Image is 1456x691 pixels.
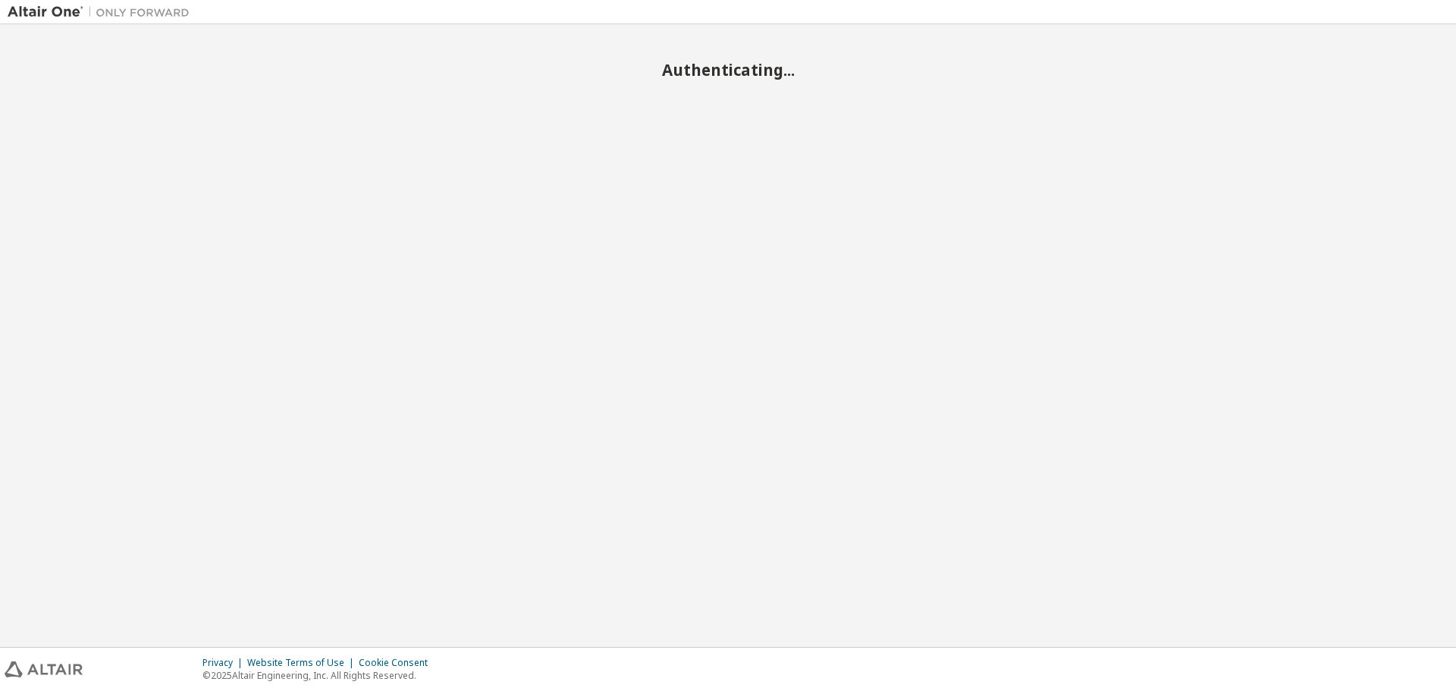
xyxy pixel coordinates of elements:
p: © 2025 Altair Engineering, Inc. All Rights Reserved. [202,669,437,682]
div: Website Terms of Use [247,657,359,669]
div: Cookie Consent [359,657,437,669]
div: Privacy [202,657,247,669]
img: altair_logo.svg [5,661,83,677]
img: Altair One [8,5,197,20]
h2: Authenticating... [8,60,1448,80]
